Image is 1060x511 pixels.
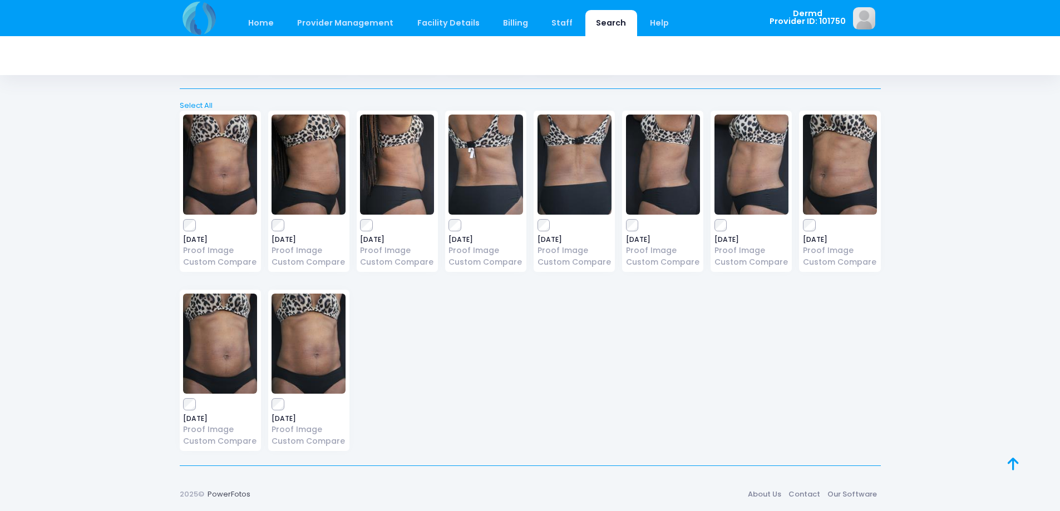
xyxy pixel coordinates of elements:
img: image [183,294,257,394]
a: Billing [492,10,539,36]
a: Custom Compare [360,256,434,268]
img: image [360,115,434,215]
a: Contact [785,484,824,504]
img: image [803,115,877,215]
img: image [272,115,346,215]
a: Custom Compare [448,256,522,268]
a: Proof Image [626,245,700,256]
a: Staff [541,10,584,36]
a: Facility Details [406,10,490,36]
a: PowerFotos [208,489,250,499]
a: Home [238,10,285,36]
a: Custom Compare [272,435,346,447]
a: Proof Image [448,245,522,256]
span: 2025© [180,489,204,499]
a: Proof Image [360,245,434,256]
a: About Us [745,484,785,504]
span: [DATE] [714,236,788,243]
span: [DATE] [803,236,877,243]
span: [DATE] [183,236,257,243]
a: Custom Compare [626,256,700,268]
span: [DATE] [448,236,522,243]
a: Custom Compare [714,256,788,268]
a: Custom Compare [803,256,877,268]
a: Custom Compare [183,256,257,268]
img: image [448,115,522,215]
a: Proof Image [714,245,788,256]
a: Select All [176,100,884,111]
span: Dermd Provider ID: 101750 [770,9,846,26]
a: Proof Image [272,424,346,435]
a: Proof Image [803,245,877,256]
a: Provider Management [287,10,405,36]
a: Proof Image [183,245,257,256]
a: Our Software [824,484,881,504]
a: Search [585,10,637,36]
img: image [714,115,788,215]
img: image [626,115,700,215]
span: [DATE] [626,236,700,243]
a: Custom Compare [183,435,257,447]
img: image [538,115,612,215]
img: image [853,7,875,29]
span: [DATE] [360,236,434,243]
a: Proof Image [272,245,346,256]
span: [DATE] [183,415,257,422]
a: Proof Image [538,245,612,256]
span: [DATE] [272,415,346,422]
img: image [272,294,346,394]
img: image [183,115,257,215]
a: Proof Image [183,424,257,435]
a: Custom Compare [538,256,612,268]
a: Help [639,10,679,36]
a: Custom Compare [272,256,346,268]
span: [DATE] [272,236,346,243]
span: [DATE] [538,236,612,243]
